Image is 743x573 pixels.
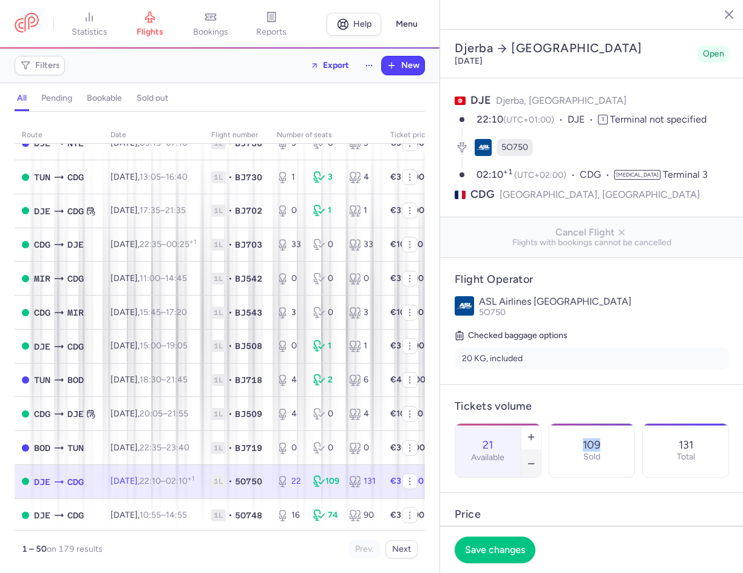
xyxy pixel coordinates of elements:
div: 0 [349,442,376,454]
span: CDG [67,475,84,489]
span: 5O750 [501,141,528,154]
strong: €320.00 [390,205,424,215]
div: 1 [313,340,340,352]
div: 2 [313,374,340,386]
span: Help [353,19,371,29]
span: • [228,374,232,386]
a: reports [241,11,302,38]
span: New [401,61,419,70]
time: [DATE] [455,56,483,66]
div: 0 [277,273,304,285]
span: Terminal not specified [610,114,707,125]
span: CDG [67,340,84,353]
p: 131 [679,439,693,451]
span: 1L [211,509,226,521]
span: CDG [34,407,50,421]
strong: 1 – 50 [22,544,47,554]
time: 23:40 [166,442,189,453]
span: • [228,509,232,521]
span: • [228,205,232,217]
a: statistics [59,11,120,38]
span: • [228,171,232,183]
div: 4 [349,408,376,420]
a: flights [120,11,180,38]
span: – [140,205,186,215]
span: BJ508 [235,340,262,352]
span: TUN [67,441,84,455]
div: 0 [313,408,340,420]
span: [DATE], [110,273,187,283]
div: 22 [277,475,304,487]
span: Open [703,48,724,60]
div: 0 [277,442,304,454]
strong: €300.00 [390,442,425,453]
span: (UTC+02:00) [514,170,566,180]
span: • [228,442,232,454]
div: 1 [349,205,376,217]
span: DJE [67,407,84,421]
time: 19:05 [166,341,188,351]
strong: €350.00 [390,341,424,351]
time: 14:55 [166,510,187,520]
span: CDG [580,168,614,182]
h4: bookable [87,93,122,104]
span: 1L [211,239,226,251]
span: BJ718 [235,374,262,386]
span: [DATE], [110,205,186,215]
p: 109 [583,439,600,451]
h5: Checked baggage options [455,328,729,343]
h4: all [17,93,27,104]
strong: €105.00 [390,409,423,419]
div: 90 [349,509,376,521]
span: – [140,510,187,520]
div: 131 [349,475,376,487]
time: 17:20 [166,307,187,317]
span: MIR [67,306,84,319]
time: 16:40 [166,172,188,182]
div: 33 [349,239,376,251]
span: • [228,307,232,319]
strong: €350.00 [390,172,424,182]
strong: €320.00 [390,138,424,148]
span: DJE [470,93,491,107]
div: 1 [277,171,304,183]
div: 0 [313,307,340,319]
span: – [140,375,188,385]
time: 00:25 [166,239,196,249]
span: – [140,442,189,453]
th: number of seats [270,126,383,144]
time: 03:15 [140,138,161,148]
span: [DATE], [110,409,188,419]
span: DJE [34,475,50,489]
span: TUN [34,373,50,387]
div: 6 [349,374,376,386]
div: 3 [349,307,376,319]
span: statistics [72,27,107,38]
span: BJ719 [235,442,262,454]
span: 1L [211,374,226,386]
strong: €329.00 [390,273,424,283]
span: BOD [34,441,50,455]
label: Available [471,453,504,463]
span: DJE [568,113,598,127]
span: CDG [34,306,50,319]
div: 0 [277,340,304,352]
span: • [228,340,232,352]
div: 0 [349,273,376,285]
div: 3 [313,171,340,183]
button: Next [385,540,418,558]
div: 4 [349,171,376,183]
time: 22:10 [140,476,161,486]
strong: €350.00 [390,510,424,520]
th: date [103,126,204,144]
span: – [140,307,187,317]
time: 20:05 [140,409,163,419]
a: CitizenPlane red outlined logo [15,13,39,35]
time: 13:05 [140,172,161,182]
span: [DATE], [110,239,196,249]
span: Export [323,61,349,70]
p: ASL Airlines [GEOGRAPHIC_DATA] [479,296,729,307]
time: 21:35 [165,205,186,215]
span: BJ730 [235,171,262,183]
span: [DATE], [110,138,188,148]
